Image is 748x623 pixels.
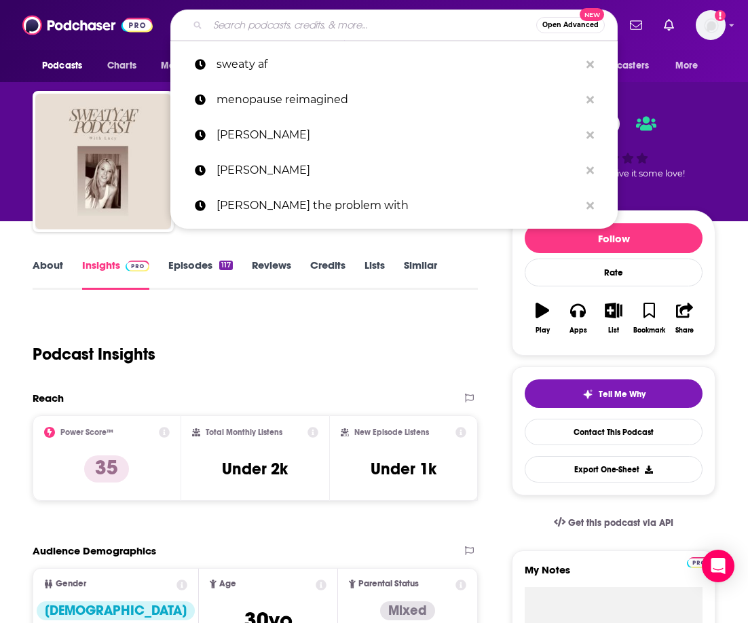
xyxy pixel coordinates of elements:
[525,294,560,343] button: Play
[82,259,149,290] a: InsightsPodchaser Pro
[33,544,156,557] h2: Audience Demographics
[560,294,595,343] button: Apps
[715,10,726,21] svg: Add a profile image
[60,428,113,437] h2: Power Score™
[599,389,646,400] span: Tell Me Why
[696,10,726,40] img: User Profile
[687,557,711,568] img: Podchaser Pro
[219,580,236,588] span: Age
[696,10,726,40] button: Show profile menu
[170,10,618,41] div: Search podcasts, credits, & more...
[675,56,698,75] span: More
[170,82,618,117] a: menopause reimagined
[206,428,282,437] h2: Total Monthly Listens
[525,259,703,286] div: Rate
[702,550,734,582] div: Open Intercom Messenger
[22,12,153,38] img: Podchaser - Follow, Share and Rate Podcasts
[222,459,288,479] h3: Under 2k
[33,53,100,79] button: open menu
[107,56,136,75] span: Charts
[569,326,587,335] div: Apps
[42,56,82,75] span: Podcasts
[525,419,703,445] a: Contact This Podcast
[568,517,673,529] span: Get this podcast via API
[310,259,345,290] a: Credits
[364,259,385,290] a: Lists
[84,455,129,483] p: 35
[170,188,618,223] a: [PERSON_NAME] the problem with
[126,261,149,271] img: Podchaser Pro
[658,14,679,37] a: Show notifications dropdown
[56,580,86,588] span: Gender
[687,555,711,568] a: Pro website
[380,601,435,620] div: Mixed
[161,56,209,75] span: Monitoring
[575,53,669,79] button: open menu
[33,259,63,290] a: About
[667,294,703,343] button: Share
[252,259,291,290] a: Reviews
[371,459,436,479] h3: Under 1k
[582,389,593,400] img: tell me why sparkle
[354,428,429,437] h2: New Episode Listens
[543,506,684,540] a: Get this podcast via API
[536,17,605,33] button: Open AdvancedNew
[217,188,580,223] p: james smith the problem with
[217,82,580,117] p: menopause reimagined
[536,326,550,335] div: Play
[525,379,703,408] button: tell me why sparkleTell Me Why
[525,563,703,587] label: My Notes
[404,259,437,290] a: Similar
[33,392,64,404] h2: Reach
[675,326,694,335] div: Share
[631,294,667,343] button: Bookmark
[151,53,227,79] button: open menu
[525,456,703,483] button: Export One-Sheet
[170,153,618,188] a: [PERSON_NAME]
[525,223,703,253] button: Follow
[624,14,648,37] a: Show notifications dropdown
[37,601,195,620] div: [DEMOGRAPHIC_DATA]
[542,22,599,29] span: Open Advanced
[633,326,665,335] div: Bookmark
[208,14,536,36] input: Search podcasts, credits, & more...
[696,10,726,40] span: Logged in as Ashley_Beenen
[217,153,580,188] p: james smith
[666,53,715,79] button: open menu
[219,261,233,270] div: 117
[33,344,155,364] h1: Podcast Insights
[98,53,145,79] a: Charts
[217,117,580,153] p: mark bell
[580,8,604,21] span: New
[358,580,419,588] span: Parental Status
[168,259,233,290] a: Episodes117
[170,117,618,153] a: [PERSON_NAME]
[217,47,580,82] p: sweaty af
[170,47,618,82] a: sweaty af
[35,94,171,229] img: Sweaty AF Podcast
[608,326,619,335] div: List
[596,294,631,343] button: List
